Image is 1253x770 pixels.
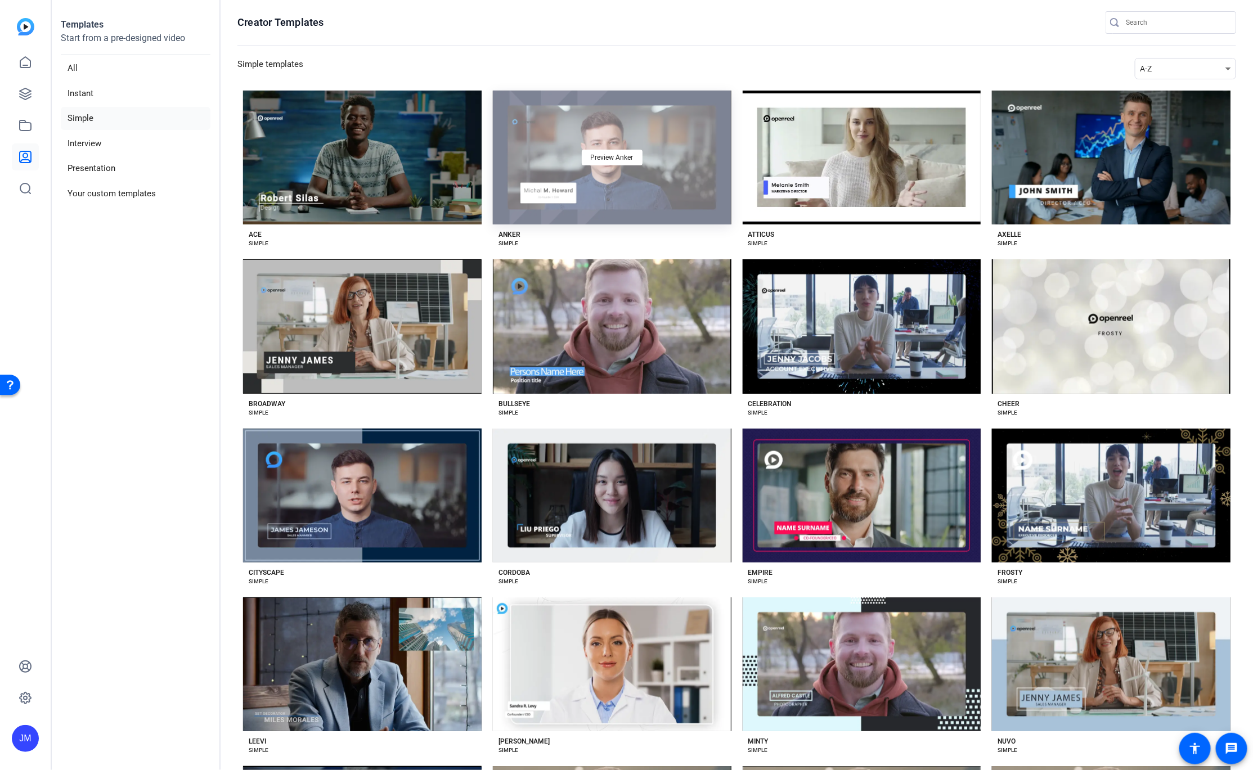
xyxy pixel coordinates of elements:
div: CORDOBA [498,568,530,577]
li: Interview [61,132,210,155]
input: Search [1126,16,1227,29]
button: Template image [992,259,1230,393]
button: Template image [743,259,981,393]
div: CELEBRATION [748,399,792,408]
div: BULLSEYE [498,399,530,408]
div: SIMPLE [249,408,268,417]
span: A-Z [1140,64,1152,73]
div: SIMPLE [498,577,518,586]
div: LEEVI [249,737,266,746]
button: Template image [243,259,482,393]
div: SIMPLE [249,577,268,586]
button: Template image [743,429,981,562]
div: SIMPLE [249,239,268,248]
button: Template image [243,91,482,224]
div: [PERSON_NAME] [498,737,550,746]
div: SIMPLE [498,239,518,248]
div: ACE [249,230,262,239]
button: Template image [743,597,981,731]
div: BROADWAY [249,399,285,408]
p: Start from a pre-designed video [61,31,210,55]
li: Instant [61,82,210,105]
div: SIMPLE [748,239,768,248]
div: SIMPLE [998,577,1017,586]
li: Presentation [61,157,210,180]
span: Preview Anker [591,154,634,161]
mat-icon: message [1225,742,1238,755]
h3: Simple templates [237,58,303,79]
div: MINTY [748,737,769,746]
strong: Templates [61,19,104,30]
button: Template image [992,597,1230,731]
div: SIMPLE [498,408,518,417]
li: Simple [61,107,210,130]
div: AXELLE [998,230,1021,239]
h1: Creator Templates [237,16,324,29]
div: CHEER [998,399,1020,408]
button: Template imagePreview Anker [493,91,731,224]
button: Template image [243,597,482,731]
button: Template image [992,429,1230,562]
div: ANKER [498,230,520,239]
div: SIMPLE [748,577,768,586]
div: SIMPLE [249,746,268,755]
div: SIMPLE [748,408,768,417]
div: SIMPLE [748,746,768,755]
button: Template image [243,429,482,562]
button: Template image [493,429,731,562]
img: blue-gradient.svg [17,18,34,35]
div: SIMPLE [998,239,1017,248]
div: SIMPLE [998,746,1017,755]
div: FROSTY [998,568,1022,577]
li: Your custom templates [61,182,210,205]
button: Template image [493,259,731,393]
div: JM [12,725,39,752]
button: Template image [992,91,1230,224]
div: SIMPLE [498,746,518,755]
li: All [61,57,210,80]
div: ATTICUS [748,230,775,239]
mat-icon: accessibility [1188,742,1202,755]
div: CITYSCAPE [249,568,284,577]
button: Template image [743,91,981,224]
button: Template image [493,597,731,731]
div: NUVO [998,737,1016,746]
div: SIMPLE [998,408,1017,417]
div: EMPIRE [748,568,773,577]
